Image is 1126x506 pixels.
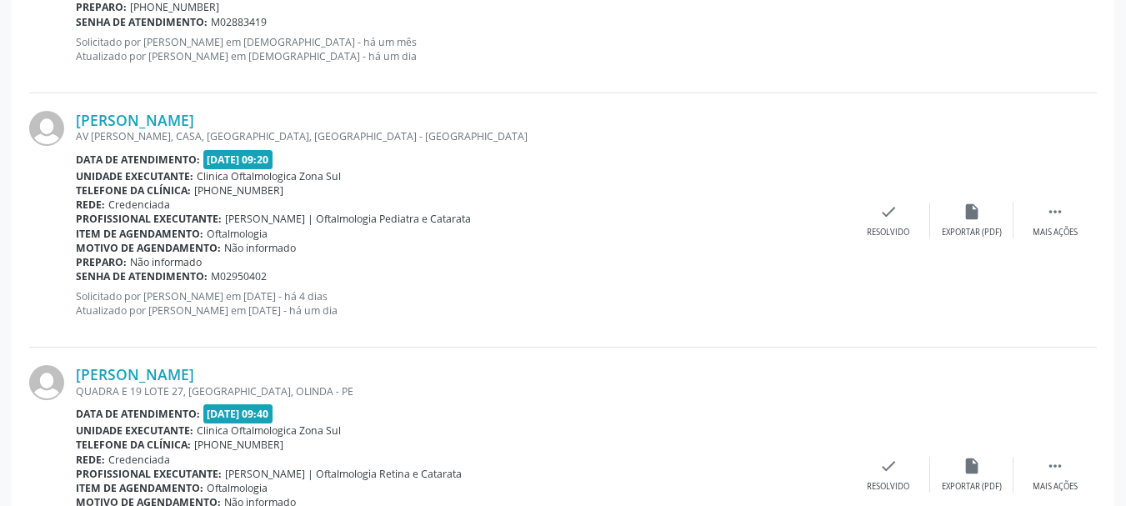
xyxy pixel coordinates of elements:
span: Clinica Oftalmologica Zona Sul [197,423,341,438]
span: [PERSON_NAME] | Oftalmologia Pediatra e Catarata [225,212,471,226]
span: Oftalmologia [207,481,268,495]
b: Profissional executante: [76,212,222,226]
a: [PERSON_NAME] [76,365,194,383]
span: Clinica Oftalmologica Zona Sul [197,169,341,183]
span: Credenciada [108,453,170,467]
i: check [879,457,898,475]
b: Rede: [76,453,105,467]
div: Exportar (PDF) [942,481,1002,493]
span: Não informado [224,241,296,255]
div: Mais ações [1033,481,1078,493]
i:  [1046,203,1064,221]
b: Telefone da clínica: [76,183,191,198]
span: M02950402 [211,269,267,283]
span: [PERSON_NAME] | Oftalmologia Retina e Catarata [225,467,462,481]
span: [PHONE_NUMBER] [194,183,283,198]
div: QUADRA E 19 LOTE 27, [GEOGRAPHIC_DATA], OLINDA - PE [76,384,847,398]
div: Exportar (PDF) [942,227,1002,238]
b: Unidade executante: [76,169,193,183]
span: Não informado [130,255,202,269]
b: Data de atendimento: [76,153,200,167]
span: [DATE] 09:20 [203,150,273,169]
i: check [879,203,898,221]
b: Senha de atendimento: [76,269,208,283]
b: Profissional executante: [76,467,222,481]
b: Preparo: [76,255,127,269]
span: [PHONE_NUMBER] [194,438,283,452]
span: [DATE] 09:40 [203,404,273,423]
span: Credenciada [108,198,170,212]
div: Resolvido [867,227,909,238]
b: Unidade executante: [76,423,193,438]
img: img [29,365,64,400]
i: insert_drive_file [963,203,981,221]
i:  [1046,457,1064,475]
p: Solicitado por [PERSON_NAME] em [DEMOGRAPHIC_DATA] - há um mês Atualizado por [PERSON_NAME] em [D... [76,35,847,63]
span: Oftalmologia [207,227,268,241]
b: Item de agendamento: [76,481,203,495]
b: Data de atendimento: [76,407,200,421]
span: M02883419 [211,15,267,29]
b: Telefone da clínica: [76,438,191,452]
b: Item de agendamento: [76,227,203,241]
b: Rede: [76,198,105,212]
div: Resolvido [867,481,909,493]
i: insert_drive_file [963,457,981,475]
div: Mais ações [1033,227,1078,238]
div: AV [PERSON_NAME], CASA, [GEOGRAPHIC_DATA], [GEOGRAPHIC_DATA] - [GEOGRAPHIC_DATA] [76,129,847,143]
p: Solicitado por [PERSON_NAME] em [DATE] - há 4 dias Atualizado por [PERSON_NAME] em [DATE] - há um... [76,289,847,318]
b: Senha de atendimento: [76,15,208,29]
b: Motivo de agendamento: [76,241,221,255]
img: img [29,111,64,146]
a: [PERSON_NAME] [76,111,194,129]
